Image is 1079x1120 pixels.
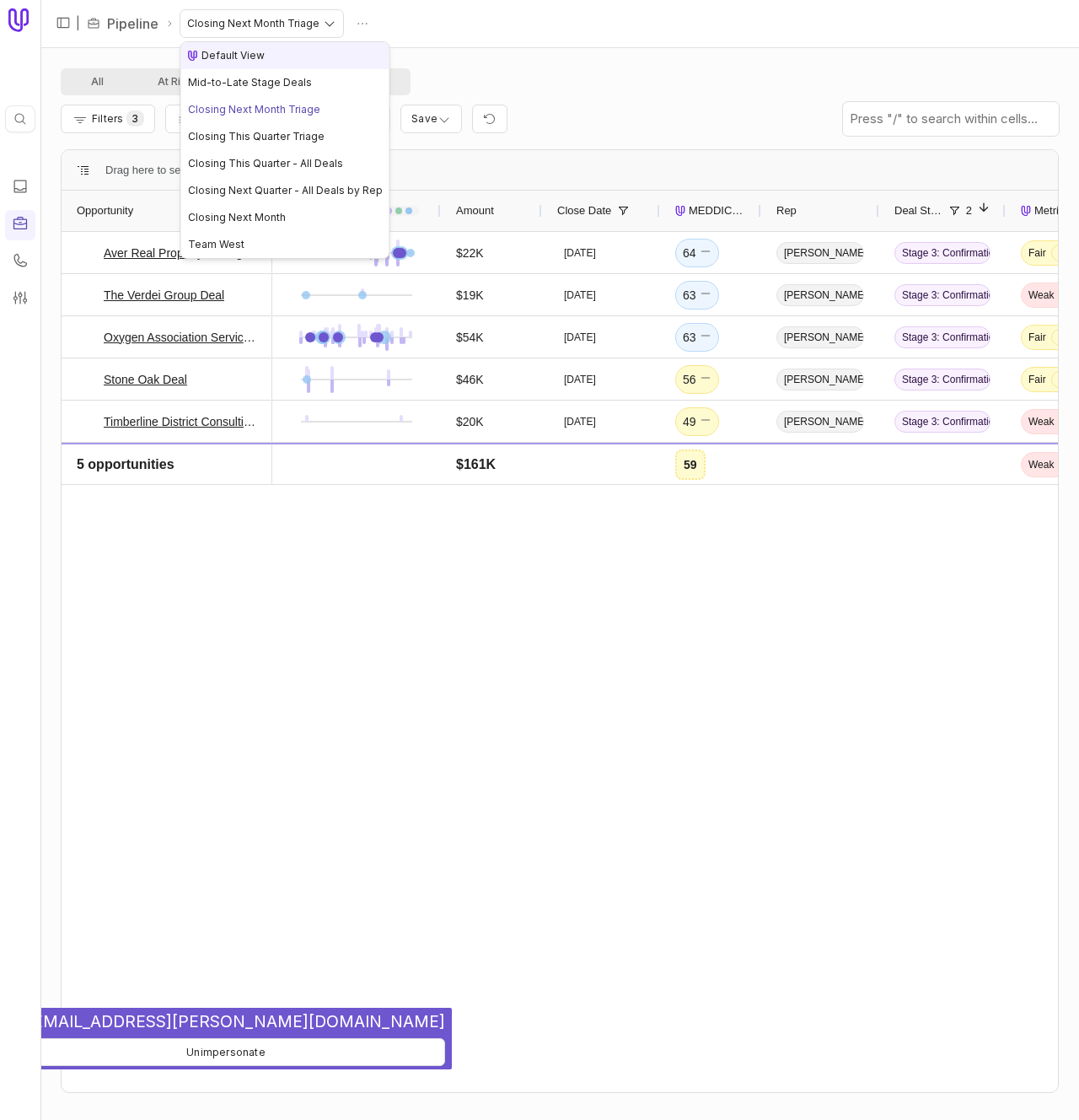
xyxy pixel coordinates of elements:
span: Closing Next Month [188,211,286,223]
span: Closing This Quarter - All Deals [188,157,343,170]
span: Closing Next Quarter - All Deals by Rep [188,184,383,197]
div: Default View [188,49,383,62]
span: Closing This Quarter Triage [188,130,325,143]
span: Team West [188,238,244,250]
span: Mid-to-Late Stage Deals [188,76,312,89]
span: Closing Next Month Triage [188,103,320,116]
